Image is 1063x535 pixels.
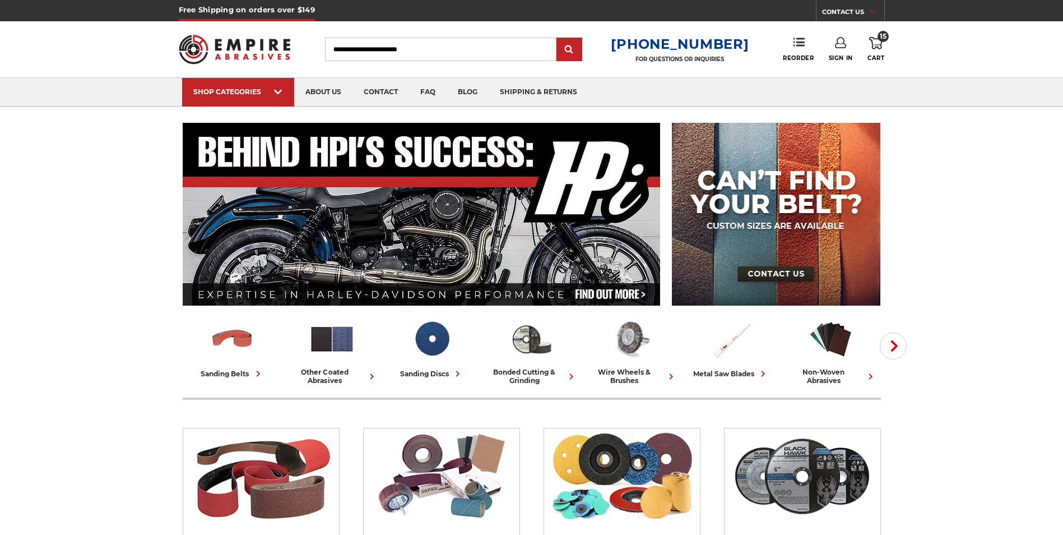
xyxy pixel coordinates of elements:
a: sanding discs [387,316,477,380]
button: Next [880,333,907,359]
img: promo banner for custom belts. [672,123,880,306]
img: Sanding Discs [549,428,694,524]
a: wire wheels & brushes [586,316,677,385]
img: Other Coated Abrasives [369,428,514,524]
img: Wire Wheels & Brushes [608,316,654,362]
span: 15 [878,31,889,42]
div: sanding discs [400,368,463,380]
span: Sign In [829,54,853,62]
p: FOR QUESTIONS OR INQUIRIES [611,56,749,63]
a: shipping & returns [489,78,588,107]
a: sanding belts [187,316,278,380]
div: metal saw blades [693,368,769,380]
input: Submit [558,39,581,61]
a: 15 Cart [867,37,884,62]
a: non-woven abrasives [786,316,876,385]
a: contact [352,78,409,107]
div: other coated abrasives [287,368,378,385]
img: Metal Saw Blades [708,316,754,362]
div: wire wheels & brushes [586,368,677,385]
span: Cart [867,54,884,62]
a: other coated abrasives [287,316,378,385]
img: Bonded Cutting & Grinding [730,428,875,524]
img: Sanding Belts [209,316,256,362]
a: CONTACT US [822,6,884,21]
img: Other Coated Abrasives [309,316,355,362]
a: metal saw blades [686,316,777,380]
img: Empire Abrasives [179,27,291,71]
img: Sanding Discs [409,316,455,362]
a: [PHONE_NUMBER] [611,36,749,52]
img: Bonded Cutting & Grinding [508,316,555,362]
img: Sanding Belts [188,428,333,524]
a: bonded cutting & grinding [486,316,577,385]
a: blog [447,78,489,107]
span: Reorder [783,54,814,62]
a: Reorder [783,37,814,61]
img: Banner for an interview featuring Horsepower Inc who makes Harley performance upgrades featured o... [183,123,661,306]
img: Non-woven Abrasives [807,316,854,362]
a: about us [294,78,352,107]
div: non-woven abrasives [786,368,876,385]
div: SHOP CATEGORIES [193,87,283,96]
a: faq [409,78,447,107]
div: bonded cutting & grinding [486,368,577,385]
div: sanding belts [201,368,264,380]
